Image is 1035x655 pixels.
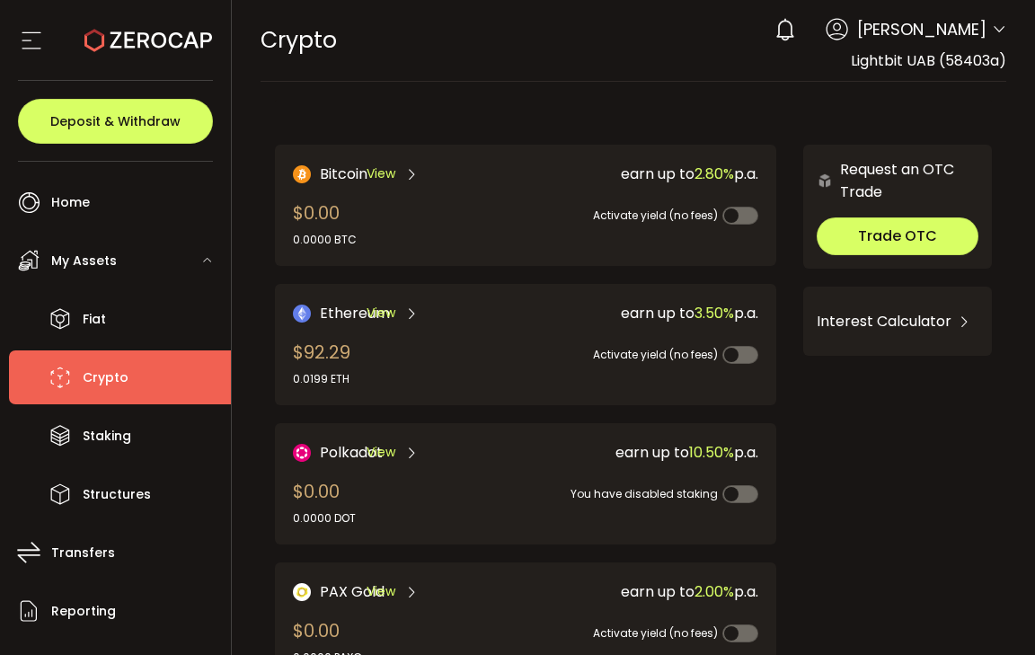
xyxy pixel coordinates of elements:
[293,444,311,462] img: DOT
[293,339,350,387] div: $92.29
[50,115,181,128] span: Deposit & Withdraw
[851,50,1006,71] span: Lightbit UAB (58403a)
[293,478,356,527] div: $0.00
[51,598,116,624] span: Reporting
[593,625,718,641] span: Activate yield (no fees)
[293,371,350,387] div: 0.0199 ETH
[293,510,356,527] div: 0.0000 DOT
[293,199,357,248] div: $0.00
[320,441,383,464] span: Polkadot
[538,580,758,603] div: earn up to p.a.
[83,365,128,391] span: Crypto
[858,226,937,246] span: Trade OTC
[367,304,395,323] span: View
[571,486,718,501] span: You have disabled staking
[694,164,734,184] span: 2.80%
[83,306,106,332] span: Fiat
[593,347,718,362] span: Activate yield (no fees)
[83,423,131,449] span: Staking
[817,300,978,343] div: Interest Calculator
[320,302,390,324] span: Ethereum
[857,17,986,41] span: [PERSON_NAME]
[538,441,758,464] div: earn up to p.a.
[826,461,1035,655] iframe: Chat Widget
[593,208,718,223] span: Activate yield (no fees)
[51,540,115,566] span: Transfers
[694,581,734,602] span: 2.00%
[293,305,311,323] img: Ethereum
[51,190,90,216] span: Home
[293,232,357,248] div: 0.0000 BTC
[803,158,992,203] div: Request an OTC Trade
[293,583,311,601] img: PAX Gold
[694,303,734,323] span: 3.50%
[18,99,213,144] button: Deposit & Withdraw
[689,442,734,463] span: 10.50%
[293,165,311,183] img: Bitcoin
[320,580,385,603] span: PAX Gold
[261,24,337,56] span: Crypto
[538,302,758,324] div: earn up to p.a.
[83,482,151,508] span: Structures
[367,443,395,462] span: View
[538,163,758,185] div: earn up to p.a.
[51,248,117,274] span: My Assets
[320,163,367,185] span: Bitcoin
[367,164,395,183] span: View
[367,582,395,601] span: View
[817,217,978,255] button: Trade OTC
[817,173,833,189] img: 6nGpN7MZ9FLuBP83NiajKbTRY4UzlzQtBKtCrLLspmCkSvCZHBKvY3NxgQaT5JnOQREvtQ257bXeeSTueZfAPizblJ+Fe8JwA...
